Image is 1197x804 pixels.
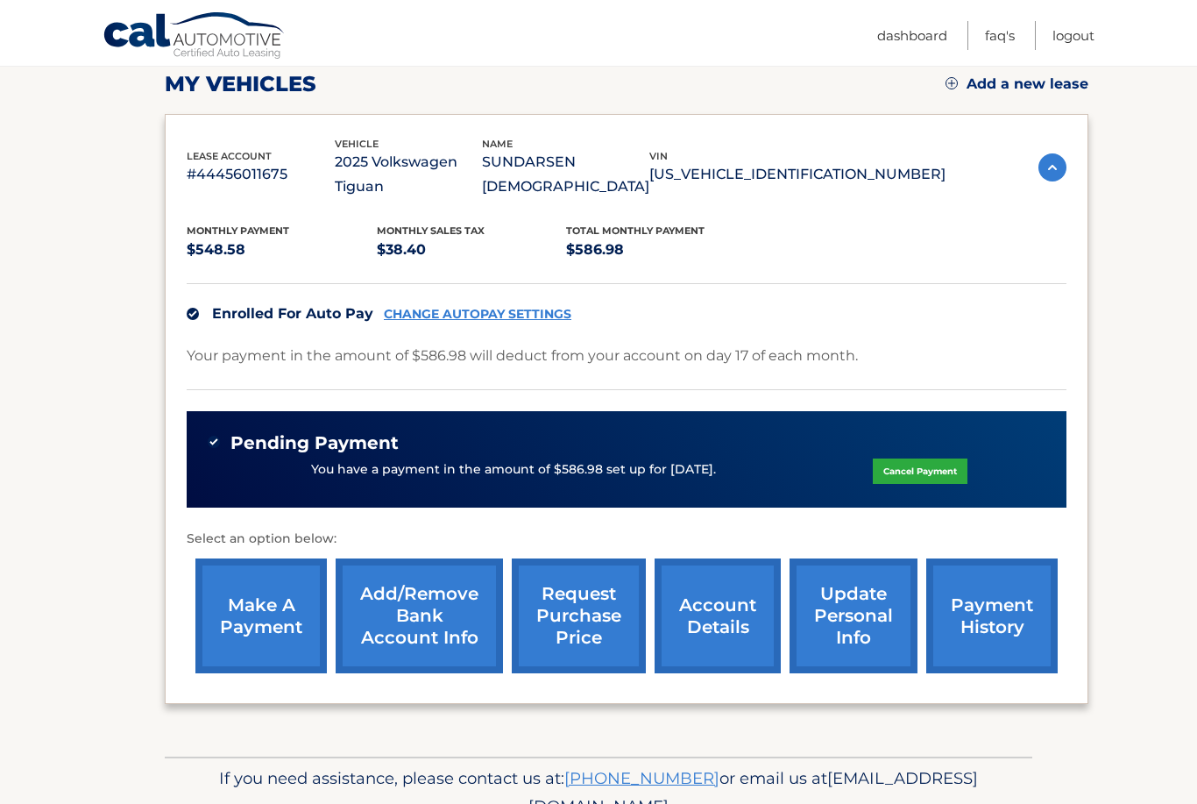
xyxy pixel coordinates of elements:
[377,238,567,262] p: $38.40
[946,77,958,89] img: add.svg
[946,75,1088,93] a: Add a new lease
[103,11,287,62] a: Cal Automotive
[212,305,373,322] span: Enrolled For Auto Pay
[187,162,335,187] p: #44456011675
[564,768,719,788] a: [PHONE_NUMBER]
[187,224,289,237] span: Monthly Payment
[649,162,946,187] p: [US_VEHICLE_IDENTIFICATION_NUMBER]
[230,432,399,454] span: Pending Payment
[482,150,649,199] p: SUNDARSEN [DEMOGRAPHIC_DATA]
[336,559,503,673] a: Add/Remove bank account info
[566,238,756,262] p: $586.98
[926,559,1058,673] a: payment history
[790,559,917,673] a: update personal info
[985,21,1015,50] a: FAQ's
[482,138,513,150] span: name
[649,150,668,162] span: vin
[1052,21,1094,50] a: Logout
[187,308,199,320] img: check.svg
[165,71,316,97] h2: my vehicles
[335,138,379,150] span: vehicle
[877,21,947,50] a: Dashboard
[187,344,858,368] p: Your payment in the amount of $586.98 will deduct from your account on day 17 of each month.
[187,529,1066,550] p: Select an option below:
[1038,153,1066,181] img: accordion-active.svg
[384,307,571,322] a: CHANGE AUTOPAY SETTINGS
[187,238,377,262] p: $548.58
[187,150,272,162] span: lease account
[335,150,483,199] p: 2025 Volkswagen Tiguan
[377,224,485,237] span: Monthly sales Tax
[208,436,220,448] img: check-green.svg
[512,559,646,673] a: request purchase price
[311,460,716,480] p: You have a payment in the amount of $586.98 set up for [DATE].
[873,459,967,484] a: Cancel Payment
[195,559,327,673] a: make a payment
[655,559,781,673] a: account details
[566,224,705,237] span: Total Monthly Payment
